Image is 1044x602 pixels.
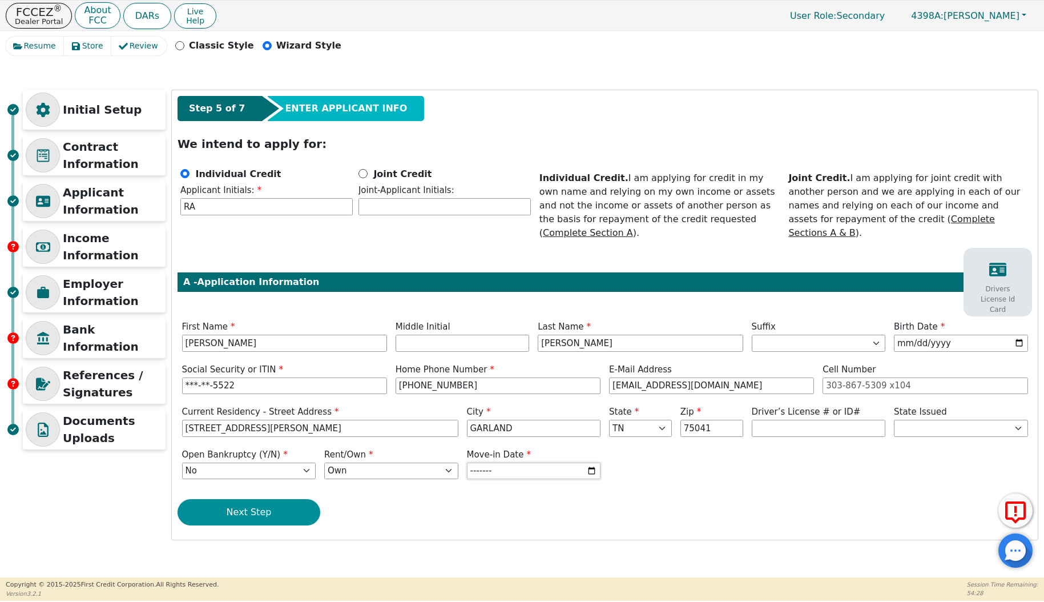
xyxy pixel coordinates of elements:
[23,272,166,312] div: Employer Information
[23,227,166,267] div: Income Information
[358,185,454,195] span: Joint-Applicant Initials:
[752,407,861,417] span: Driver’s License # or ID#
[196,168,281,179] b: Individual Credit
[186,16,204,25] span: Help
[54,3,62,14] sup: ®
[285,102,407,115] span: ENTER APPLICANT INFO
[396,322,450,332] span: Middle Initial
[63,412,163,447] p: Documents Uploads
[680,407,701,417] span: Zip
[186,7,204,16] span: Live
[182,364,283,375] span: Social Security or ITIN
[75,2,120,29] button: AboutFCC
[63,101,163,118] p: Initial Setup
[178,135,1032,152] p: We intend to apply for:
[183,275,1026,289] p: A - Application Information
[123,3,171,29] button: DARs
[6,580,219,590] p: Copyright © 2015- 2025 First Credit Corporation.
[130,40,158,52] span: Review
[788,171,1026,240] div: I am applying for joint credit with another person and we are applying in each of our names and r...
[6,3,72,29] button: FCCEZ®Dealer Portal
[63,321,163,355] p: Bank Information
[396,364,494,375] span: Home Phone Number
[911,10,944,21] span: 4398A:
[84,6,111,15] p: About
[899,7,1038,25] button: 4398A:[PERSON_NAME]
[156,581,219,588] span: All Rights Reserved.
[752,322,776,332] span: Suffix
[779,5,896,27] a: User Role:Secondary
[911,10,1019,21] span: [PERSON_NAME]
[24,40,56,52] span: Resume
[609,364,672,375] span: E-Mail Address
[15,6,63,18] p: FCCEZ
[823,364,876,375] span: Cell Number
[967,589,1038,597] p: 54:28
[894,335,1028,352] input: YYYY-MM-DD
[396,378,600,395] input: 303-867-5309 x104
[23,90,166,130] div: Initial Setup
[189,39,254,53] p: Classic Style
[894,322,945,332] span: Birth Date
[894,407,947,417] span: State Issued
[467,450,531,460] span: Move-in Date
[823,378,1027,395] input: 303-867-5309 x104
[539,172,628,183] strong: Individual Credit.
[23,181,166,221] div: Applicant Information
[15,18,63,25] p: Dealer Portal
[63,367,163,401] p: References / Signatures
[967,580,1038,589] p: Session Time Remaining:
[788,214,995,238] u: Complete Sections A & B
[23,135,166,175] div: Contract Information
[609,407,639,417] span: State
[788,172,850,183] strong: Joint Credit.
[189,102,245,115] span: Step 5 of 7
[111,37,167,55] button: Review
[63,275,163,310] p: Employer Information
[467,463,601,480] input: YYYY-MM-DD
[538,322,591,332] span: Last Name
[779,5,896,27] p: Secondary
[178,499,320,525] button: Next Step
[63,230,163,264] p: Income Information
[998,493,1033,528] button: Report Error to FCC
[63,138,163,172] p: Contract Information
[82,40,103,52] span: Store
[680,420,743,437] input: 90210
[6,37,65,55] button: Resume
[324,450,373,460] span: Rent/Own
[174,3,216,29] button: LiveHelp
[63,184,163,218] p: Applicant Information
[467,407,491,417] span: City
[182,378,387,395] input: 000-00-0000
[23,318,166,358] div: Bank Information
[64,37,112,55] button: Store
[373,168,432,179] b: Joint Credit
[182,322,235,332] span: First Name
[182,450,288,460] span: Open Bankruptcy (Y/N)
[790,10,836,21] span: User Role :
[276,39,341,53] p: Wizard Style
[23,410,166,450] div: Documents Uploads
[972,284,1023,315] p: Drivers License Id Card
[543,227,633,238] u: Complete Section A
[6,589,219,598] p: Version 3.2.1
[539,171,777,240] div: I am applying for credit in my own name and relying on my own income or assets and not the income...
[84,16,111,25] p: FCC
[23,364,166,404] div: References / Signatures
[182,407,339,417] span: Current Residency - Street Address
[180,185,261,195] span: Applicant Initials:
